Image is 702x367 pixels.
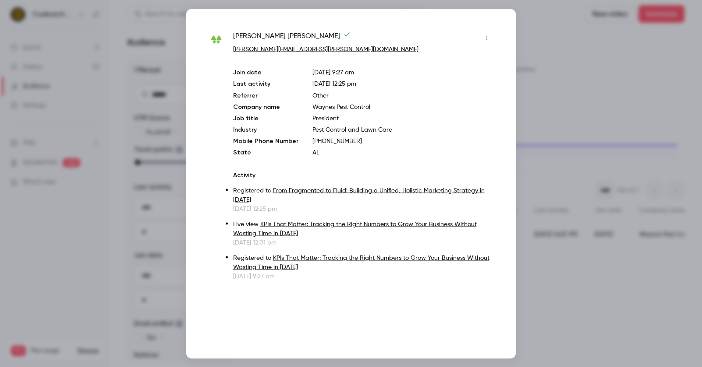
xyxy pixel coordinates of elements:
[312,136,494,145] p: [PHONE_NUMBER]
[233,31,351,45] span: [PERSON_NAME] [PERSON_NAME]
[233,79,298,88] p: Last activity
[233,68,298,77] p: Join date
[233,148,298,157] p: State
[312,91,494,100] p: Other
[233,91,298,100] p: Referrer
[233,221,477,236] a: KPIs That Matter: Tracking the Right Numbers to Grow Your Business Without Wasting Time in [DATE]
[312,148,494,157] p: AL
[233,186,494,204] p: Registered to
[208,31,224,48] img: callwaynes.com
[233,253,494,272] p: Registered to
[233,272,494,280] p: [DATE] 9:27 am
[233,136,298,145] p: Mobile Phone Number
[233,220,494,238] p: Live view
[233,46,418,52] a: [PERSON_NAME][EMAIL_ADDRESS][PERSON_NAME][DOMAIN_NAME]
[233,255,489,270] a: KPIs That Matter: Tracking the Right Numbers to Grow Your Business Without Wasting Time in [DATE]
[233,187,485,203] a: From Fragmented to Fluid: Building a Unified, Holistic Marketing Strategy in [DATE]
[233,238,494,247] p: [DATE] 12:01 pm
[233,114,298,122] p: Job title
[233,102,298,111] p: Company name
[312,102,494,111] p: Waynes Pest Control
[233,171,494,179] p: Activity
[312,68,494,77] p: [DATE] 9:27 am
[312,114,494,122] p: President
[233,204,494,213] p: [DATE] 12:25 pm
[312,80,356,87] span: [DATE] 12:25 pm
[233,125,298,134] p: Industry
[312,125,494,134] p: Pest Control and Lawn Care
